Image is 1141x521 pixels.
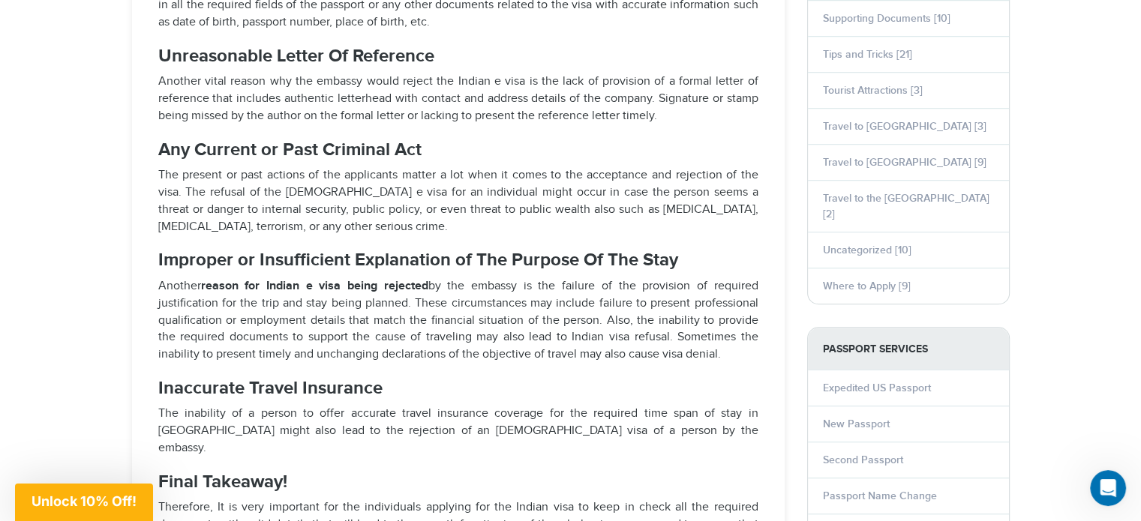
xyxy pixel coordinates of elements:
a: New Passport [823,418,890,430]
strong: reason for Indian e visa being rejected [201,279,428,293]
a: Where to Apply [9] [823,280,911,292]
p: The present or past actions of the applicants matter a lot when it comes to the acceptance and re... [158,167,758,235]
strong: Unreasonable Letter Of Reference [158,45,434,67]
strong: Improper or Insufficient Explanation of The Purpose Of The Stay [158,249,678,271]
a: Travel to [GEOGRAPHIC_DATA] [3] [823,120,986,133]
p: Another vital reason why the embassy would reject the Indian e visa is the lack of provision of a... [158,73,758,125]
a: Supporting Documents [10] [823,12,950,25]
strong: Final Takeaway! [158,471,287,493]
p: Another by the embassy is the failure of the provision of required justification for the trip and... [158,278,758,364]
strong: Inaccurate Travel Insurance [158,377,383,399]
a: Travel to [GEOGRAPHIC_DATA] [9] [823,156,986,169]
a: Tourist Attractions [3] [823,84,923,97]
a: Travel to the [GEOGRAPHIC_DATA] [2] [823,192,989,220]
a: Tips and Tricks [21] [823,48,912,61]
a: Second Passport [823,454,903,466]
div: Unlock 10% Off! [15,484,153,521]
a: Expedited US Passport [823,382,931,394]
a: Uncategorized [10] [823,244,911,256]
a: Passport Name Change [823,490,937,502]
span: Unlock 10% Off! [32,493,137,509]
strong: Any Current or Past Criminal Act [158,139,422,160]
strong: PASSPORT SERVICES [808,328,1009,370]
p: The inability of a person to offer accurate travel insurance coverage for the required time span ... [158,406,758,457]
iframe: Intercom live chat [1090,470,1126,506]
